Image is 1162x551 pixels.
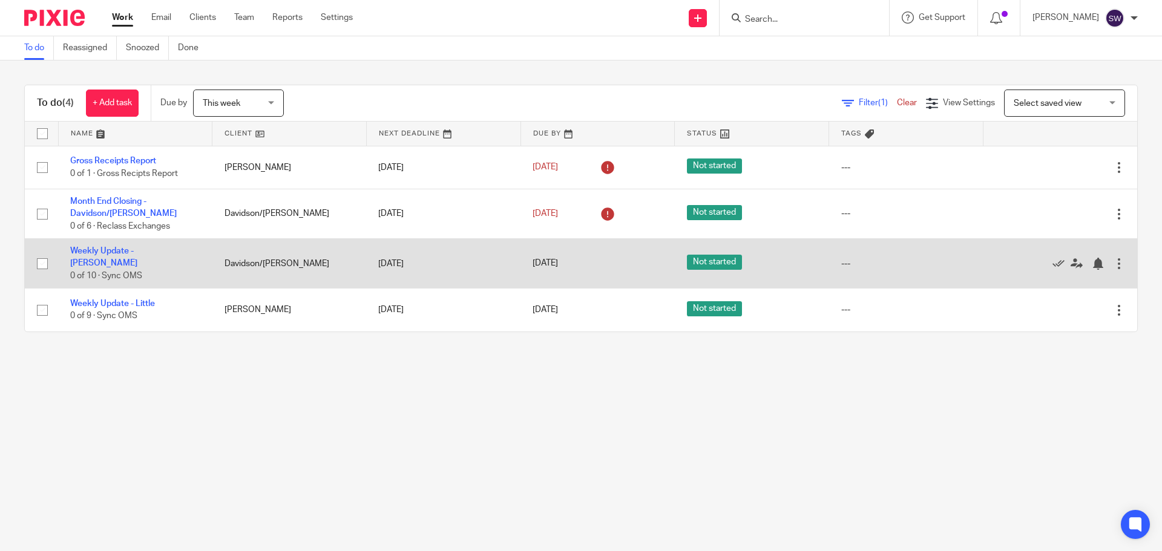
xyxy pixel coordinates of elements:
[86,90,139,117] a: + Add task
[687,158,742,174] span: Not started
[63,36,117,60] a: Reassigned
[234,11,254,24] a: Team
[70,299,155,308] a: Weekly Update - Little
[212,146,367,189] td: [PERSON_NAME]
[1052,258,1071,270] a: Mark as done
[687,301,742,316] span: Not started
[841,207,971,220] div: ---
[126,36,169,60] a: Snoozed
[841,161,971,174] div: ---
[70,222,170,230] span: 0 of 6 · Reclass Exchanges
[366,289,520,331] td: [DATE]
[70,169,178,178] span: 0 of 1 · Gross Recipts Report
[878,99,888,107] span: (1)
[1105,8,1124,28] img: svg%3E
[841,258,971,270] div: ---
[160,97,187,109] p: Due by
[533,259,558,268] span: [DATE]
[62,98,74,108] span: (4)
[70,247,137,267] a: Weekly Update - [PERSON_NAME]
[24,36,54,60] a: To do
[70,197,177,218] a: Month End Closing - Davidson/[PERSON_NAME]
[859,99,897,107] span: Filter
[70,157,156,165] a: Gross Receipts Report
[744,15,853,25] input: Search
[366,189,520,238] td: [DATE]
[24,10,85,26] img: Pixie
[687,255,742,270] span: Not started
[919,13,965,22] span: Get Support
[272,11,303,24] a: Reports
[366,239,520,289] td: [DATE]
[189,11,216,24] a: Clients
[203,99,240,108] span: This week
[897,99,917,107] a: Clear
[687,205,742,220] span: Not started
[321,11,353,24] a: Settings
[943,99,995,107] span: View Settings
[533,305,558,314] span: [DATE]
[366,146,520,189] td: [DATE]
[70,272,142,280] span: 0 of 10 · Sync OMS
[841,304,971,316] div: ---
[533,163,558,172] span: [DATE]
[212,189,367,238] td: Davidson/[PERSON_NAME]
[1032,11,1099,24] p: [PERSON_NAME]
[212,239,367,289] td: Davidson/[PERSON_NAME]
[112,11,133,24] a: Work
[151,11,171,24] a: Email
[212,289,367,331] td: [PERSON_NAME]
[1014,99,1082,108] span: Select saved view
[533,209,558,218] span: [DATE]
[37,97,74,109] h1: To do
[841,130,862,137] span: Tags
[178,36,208,60] a: Done
[70,312,137,321] span: 0 of 9 · Sync OMS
